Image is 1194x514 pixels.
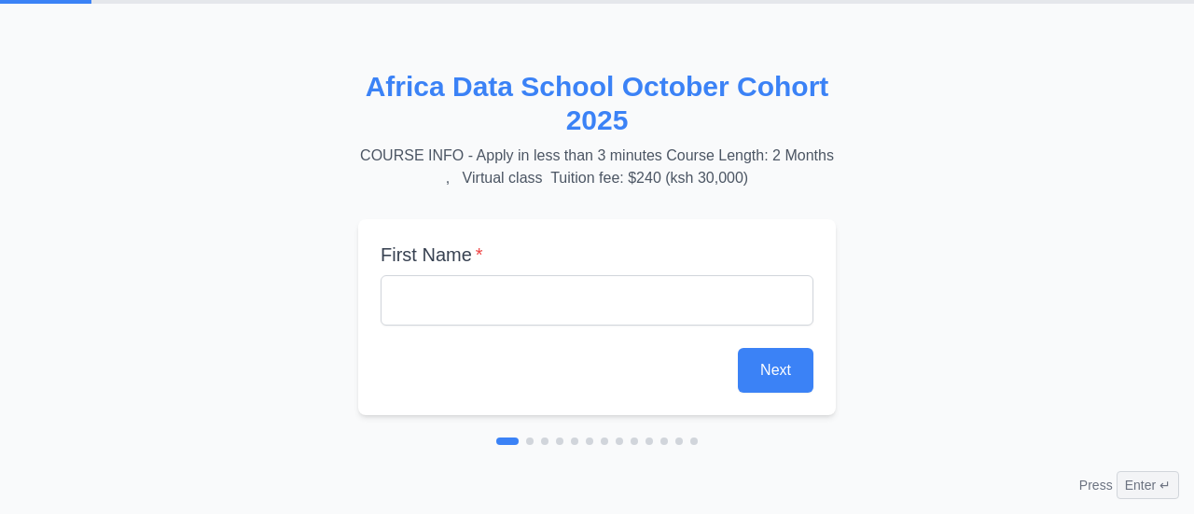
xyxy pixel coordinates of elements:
span: Enter ↵ [1117,471,1179,499]
button: Next [738,348,813,393]
div: Press [1079,471,1179,499]
label: First Name [381,242,813,268]
h2: Africa Data School October Cohort 2025 [358,70,836,137]
p: COURSE INFO - Apply in less than 3 minutes Course Length: 2 Months , Virtual class Tuition fee: $... [358,145,836,189]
